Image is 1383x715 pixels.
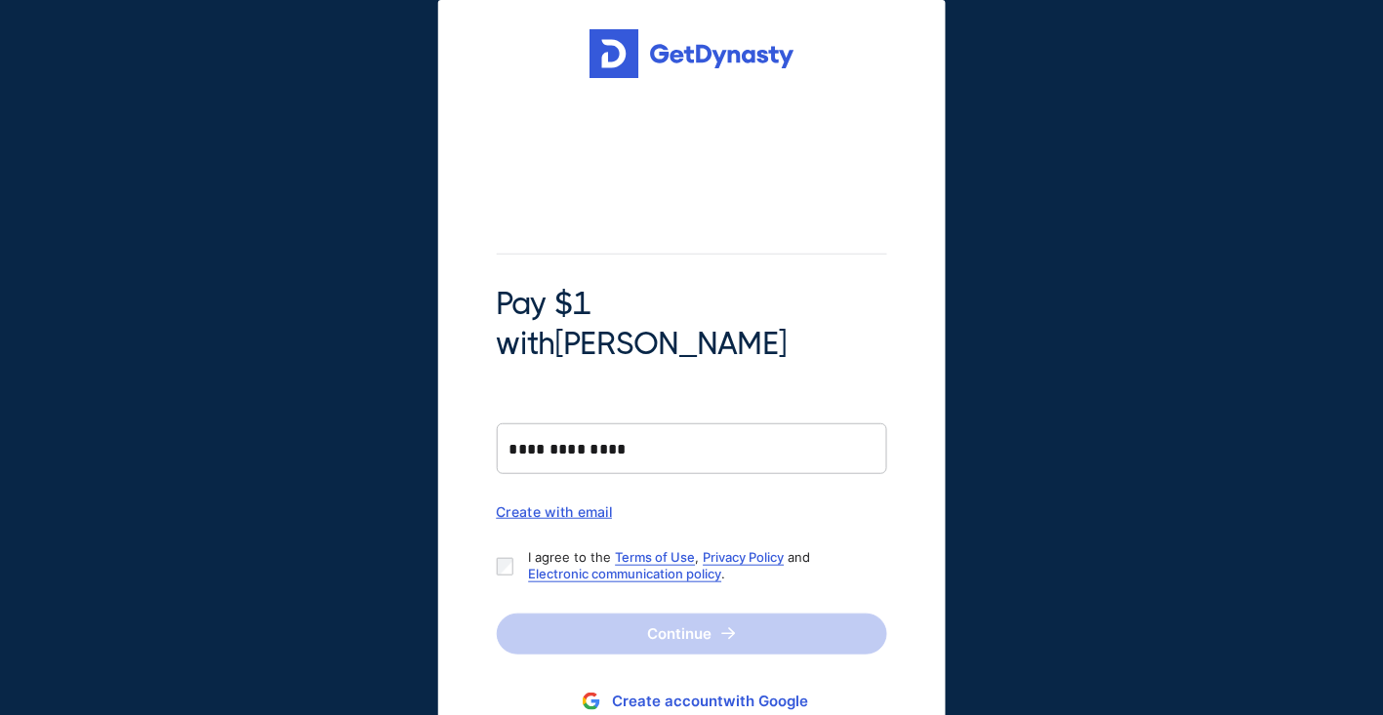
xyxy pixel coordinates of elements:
img: Get started for free with Dynasty Trust Company [590,29,794,78]
p: I agree to the , and . [528,549,871,582]
a: Privacy Policy [703,549,784,565]
div: Create with email [497,503,887,520]
a: Terms of Use [615,549,695,565]
span: Pay $1 with [PERSON_NAME] [497,284,887,365]
a: Electronic communication policy [528,566,721,581]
